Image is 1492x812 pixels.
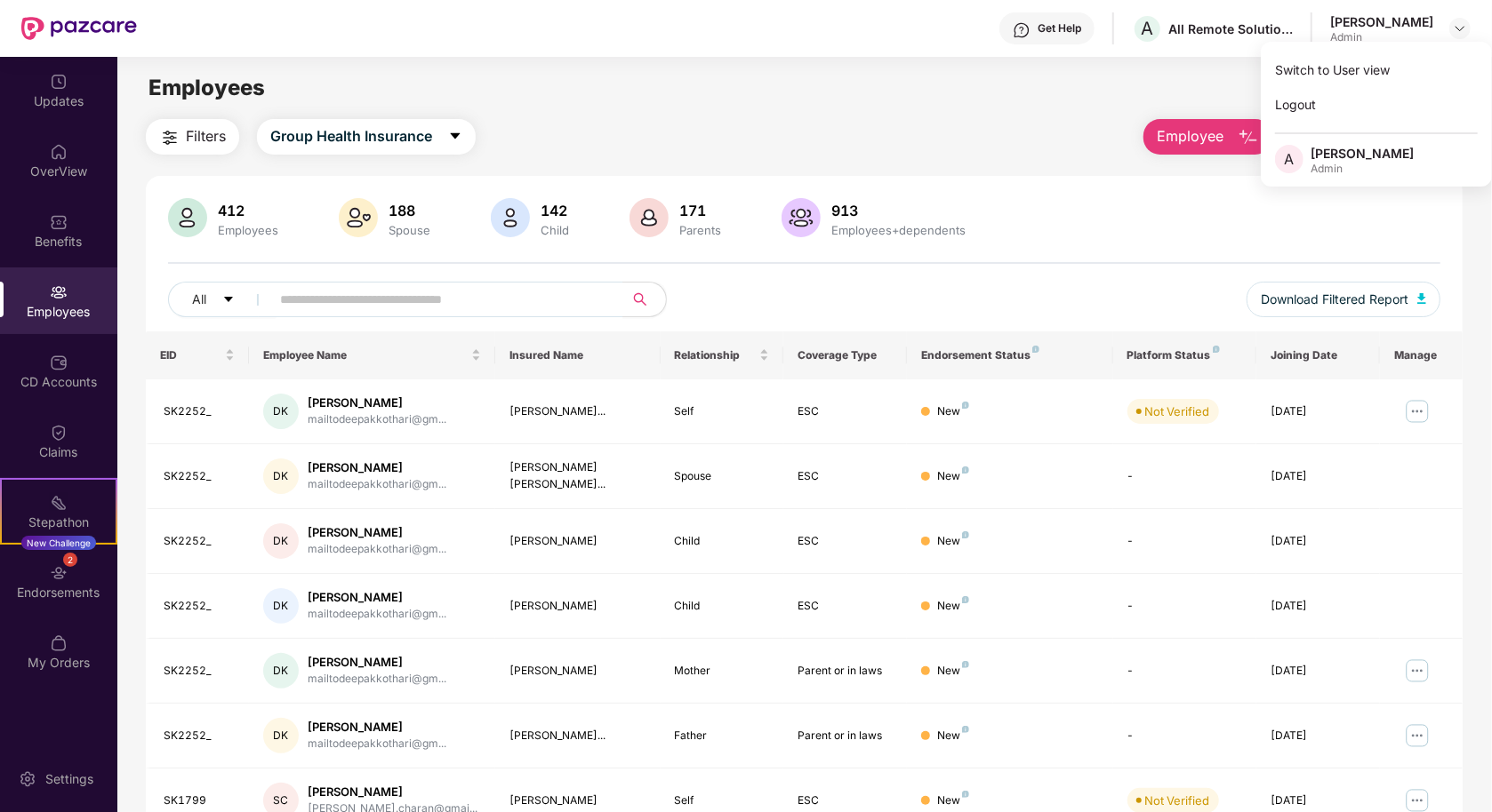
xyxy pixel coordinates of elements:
[676,202,725,219] div: 171
[249,331,496,379] th: Employee Name
[962,726,969,733] img: svg+xml;base64,PHN2ZyB4bWxucz0iaHR0cDovL3d3dy53My5vcmcvMjAwMC9zdmciIHdpZHRoPSI4IiBoZWlnaHQ9IjgiIH...
[148,75,265,100] span: Employees
[160,348,221,362] span: EID
[622,282,667,317] button: search
[675,728,770,744] div: Father
[192,290,206,309] span: All
[214,202,282,219] div: 412
[828,202,969,219] div: 913
[509,728,646,744] div: [PERSON_NAME]...
[308,541,446,558] div: mailtodeepakkothari@gm...
[1271,533,1366,550] div: [DATE]
[308,589,446,606] div: [PERSON_NAME]
[1038,21,1081,36] div: Get Help
[509,459,646,493] div: [PERSON_NAME] [PERSON_NAME]...
[661,331,784,379] th: Relationship
[1247,282,1440,317] button: Download Filtered Report
[50,424,68,442] img: svg+xml;base64,PHN2ZyBpZD0iQ2xhaW0iIHhtbG5zPSJodHRwOi8vd3d3LnczLm9yZy8yMDAwL3N2ZyIgd2lkdGg9IjIwIi...
[495,331,660,379] th: Insured Name
[937,533,969,550] div: New
[40,770,99,788] div: Settings
[1311,162,1414,176] div: Admin
[50,73,68,91] img: svg+xml;base64,PHN2ZyBpZD0iVXBkYXRlZCIgeG1sbnM9Imh0dHA6Ly93d3cudzMub3JnLzIwMDAvc3ZnIiB3aWR0aD0iMj...
[1168,20,1293,37] div: All Remote Solutions Private Limited
[491,198,530,237] img: svg+xml;base64,PHN2ZyB4bWxucz0iaHR0cDovL3d3dy53My5vcmcvMjAwMC9zdmciIHhtbG5zOnhsaW5rPSJodHRwOi8vd3...
[263,718,299,753] div: DK
[509,533,646,550] div: [PERSON_NAME]
[509,403,646,420] div: [PERSON_NAME]...
[1271,728,1366,744] div: [DATE]
[921,348,1098,362] div: Endorsement Status
[675,663,770,680] div: Mother
[164,468,235,485] div: SK2252_
[937,663,969,680] div: New
[50,354,68,371] img: svg+xml;base64,PHN2ZyBpZD0iQ0RfQWNjb3VudHMiIGRhdGEtbmFtZT0iQ0QgQWNjb3VudHMiIHhtbG5zPSJodHRwOi8vd3...
[937,792,969,809] div: New
[1453,21,1467,36] img: svg+xml;base64,PHN2ZyBpZD0iRHJvcGRvd24tMzJ4MzIiIHhtbG5zPSJodHRwOi8vd3d3LnczLm9yZy8yMDAwL3N2ZyIgd2...
[783,331,907,379] th: Coverage Type
[385,202,434,219] div: 188
[263,523,299,559] div: DK
[385,223,434,237] div: Spouse
[675,348,757,362] span: Relationship
[798,792,893,809] div: ESC
[630,198,669,237] img: svg+xml;base64,PHN2ZyB4bWxucz0iaHR0cDovL3d3dy53My5vcmcvMjAwMC9zdmciIHhtbG5zOnhsaW5rPSJodHRwOi8vd3...
[1271,468,1366,485] div: [DATE]
[1261,290,1408,309] span: Download Filtered Report
[308,459,446,476] div: [PERSON_NAME]
[168,282,277,317] button: Allcaret-down
[798,533,893,550] div: ESC
[308,671,446,688] div: mailtodeepakkothari@gm...
[159,127,180,148] img: svg+xml;base64,PHN2ZyB4bWxucz0iaHR0cDovL3d3dy53My5vcmcvMjAwMC9zdmciIHdpZHRoPSIyNCIgaGVpZ2h0PSIyNC...
[798,403,893,420] div: ESC
[339,198,378,237] img: svg+xml;base64,PHN2ZyB4bWxucz0iaHR0cDovL3d3dy53My5vcmcvMjAwMC9zdmciIHhtbG5zOnhsaW5rPSJodHRwOi8vd3...
[1271,403,1366,420] div: [DATE]
[164,663,235,680] div: SK2252_
[1403,397,1432,426] img: manageButton
[1157,125,1223,147] span: Employee
[50,143,68,161] img: svg+xml;base64,PHN2ZyBpZD0iSG9tZSIgeG1sbnM9Imh0dHA6Ly93d3cudzMub3JnLzIwMDAvc3ZnIiB3aWR0aD0iMjAiIG...
[509,792,646,809] div: [PERSON_NAME]
[308,784,477,800] div: [PERSON_NAME]
[675,598,770,615] div: Child
[21,536,96,550] div: New Challenge
[1145,402,1210,420] div: Not Verified
[21,17,137,40] img: New Pazcare Logo
[937,728,969,744] div: New
[50,564,68,582] img: svg+xml;base64,PHN2ZyBpZD0iRW5kb3JzZW1lbnRzIiB4bWxucz0iaHR0cDovL3d3dy53My5vcmcvMjAwMC9zdmciIHdpZH...
[937,598,969,615] div: New
[1032,346,1039,353] img: svg+xml;base64,PHN2ZyB4bWxucz0iaHR0cDovL3d3dy53My5vcmcvMjAwMC9zdmciIHdpZHRoPSI4IiBoZWlnaHQ9IjgiIH...
[164,403,235,420] div: SK2252_
[1013,21,1031,39] img: svg+xml;base64,PHN2ZyBpZD0iSGVscC0zMngzMiIgeG1sbnM9Imh0dHA6Ly93d3cudzMub3JnLzIwMDAvc3ZnIiB3aWR0aD...
[675,792,770,809] div: Self
[222,293,235,307] span: caret-down
[19,770,36,788] img: svg+xml;base64,PHN2ZyBpZD0iU2V0dGluZy0yMHgyMCIgeG1sbnM9Imh0dHA6Ly93d3cudzMub3JnLzIwMDAvc3ZnIiB3aW...
[164,533,235,550] div: SK2252_
[937,403,969,420] div: New
[828,223,969,237] div: Employees+dependents
[509,598,646,615] div: [PERSON_NAME]
[257,119,476,155] button: Group Health Insurancecaret-down
[308,654,446,671] div: [PERSON_NAME]
[675,533,770,550] div: Child
[1213,346,1220,353] img: svg+xml;base64,PHN2ZyB4bWxucz0iaHR0cDovL3d3dy53My5vcmcvMjAwMC9zdmciIHdpZHRoPSI4IiBoZWlnaHQ9IjgiIH...
[263,394,299,429] div: DK
[1113,574,1257,639] td: -
[675,403,770,420] div: Self
[1285,148,1295,170] span: A
[675,468,770,485] div: Spouse
[1127,348,1243,362] div: Platform Status
[214,223,282,237] div: Employees
[1417,293,1426,304] img: svg+xml;base64,PHN2ZyB4bWxucz0iaHR0cDovL3d3dy53My5vcmcvMjAwMC9zdmciIHhtbG5zOnhsaW5rPSJodHRwOi8vd3...
[962,791,969,798] img: svg+xml;base64,PHN2ZyB4bWxucz0iaHR0cDovL3d3dy53My5vcmcvMjAwMC9zdmciIHdpZHRoPSI4IiBoZWlnaHQ9IjgiIH...
[50,634,68,652] img: svg+xml;base64,PHN2ZyBpZD0iTXlfT3JkZXJzIiBkYXRhLW5hbWU9Ik15IE9yZGVycyIgeG1sbnM9Imh0dHA6Ly93d3cudz...
[1403,657,1432,685] img: manageButton
[263,348,469,362] span: Employee Name
[308,736,446,752] div: mailtodeepakkothari@gm...
[962,466,969,474] img: svg+xml;base64,PHN2ZyB4bWxucz0iaHR0cDovL3d3dy53My5vcmcvMjAwMC9zdmciIHdpZHRoPSI4IiBoZWlnaHQ9IjgiIH...
[308,606,446,623] div: mailtodeepakkothari@gm...
[1142,18,1154,39] span: A
[168,198,207,237] img: svg+xml;base64,PHN2ZyB4bWxucz0iaHR0cDovL3d3dy53My5vcmcvMjAwMC9zdmciIHhtbG5zOnhsaW5rPSJodHRwOi8vd3...
[164,598,235,615] div: SK2252_
[782,198,821,237] img: svg+xml;base64,PHN2ZyB4bWxucz0iaHR0cDovL3d3dy53My5vcmcvMjAwMC9zdmciIHhtbG5zOnhsaW5rPSJodHRwOi8vd3...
